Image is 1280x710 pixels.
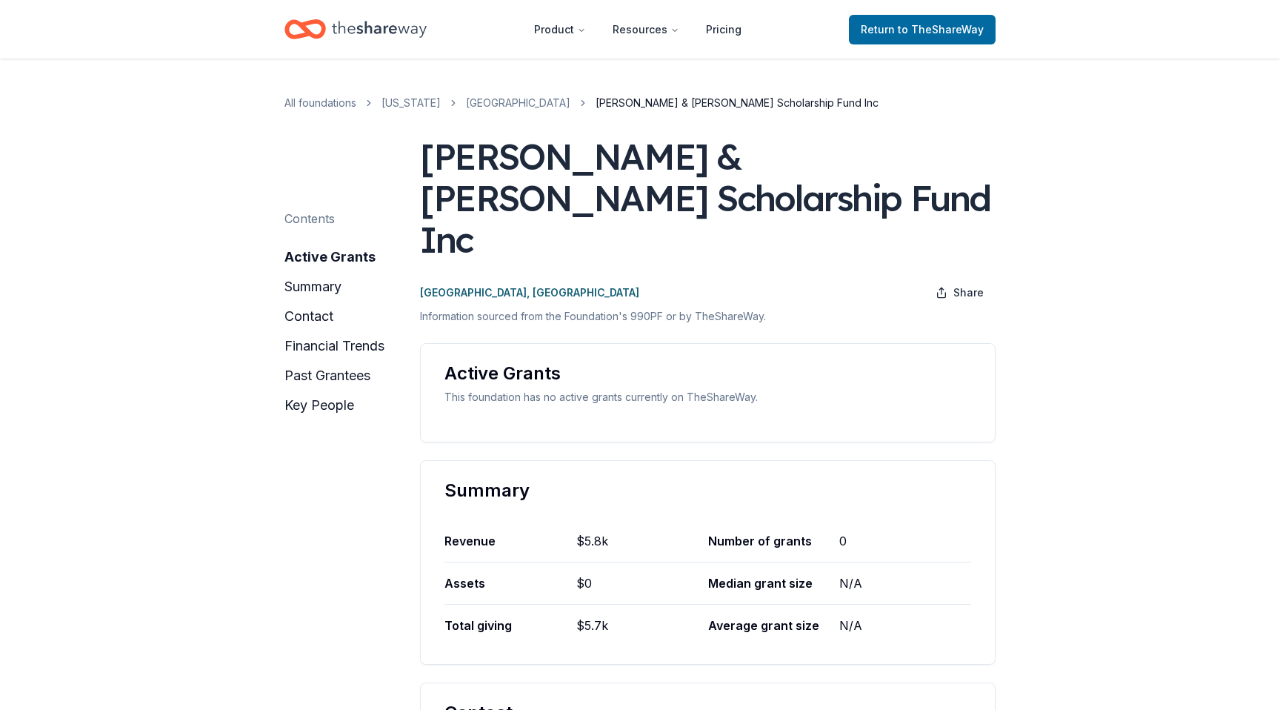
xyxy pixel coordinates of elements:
div: Total giving [444,605,576,646]
p: Information sourced from the Foundation's 990PF or by TheShareWay. [420,308,996,325]
a: Returnto TheShareWay [849,15,996,44]
a: Pricing [694,15,753,44]
span: Share [953,284,984,302]
div: Active Grants [444,362,971,385]
div: N/A [839,605,971,646]
button: active grants [284,245,376,269]
div: Median grant size [708,563,840,604]
div: $0 [576,563,708,604]
nav: Main [522,12,753,47]
div: Number of grants [708,520,840,562]
div: $5.8k [576,520,708,562]
div: This foundation has no active grants currently on TheShareWay. [444,388,971,406]
div: Revenue [444,520,576,562]
button: past grantees [284,364,370,388]
button: contact [284,305,333,328]
a: All foundations [284,94,356,112]
span: [PERSON_NAME] & [PERSON_NAME] Scholarship Fund Inc [596,94,879,112]
span: Return [861,21,984,39]
div: [PERSON_NAME] & [PERSON_NAME] Scholarship Fund Inc [420,136,996,260]
div: Contents [284,210,335,228]
div: Assets [444,563,576,604]
a: [US_STATE] [381,94,441,112]
nav: breadcrumb [284,94,996,112]
a: [GEOGRAPHIC_DATA] [466,94,570,112]
div: Summary [444,479,971,502]
button: Product [522,15,598,44]
div: Average grant size [708,605,840,646]
span: to TheShareWay [898,23,984,36]
button: financial trends [284,334,384,358]
div: 0 [839,520,971,562]
button: Resources [601,15,691,44]
div: $5.7k [576,605,708,646]
p: [GEOGRAPHIC_DATA], [GEOGRAPHIC_DATA] [420,284,639,302]
div: N/A [839,563,971,604]
button: Share [924,278,996,308]
button: key people [284,394,354,417]
button: summary [284,275,341,299]
a: Home [284,12,427,47]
